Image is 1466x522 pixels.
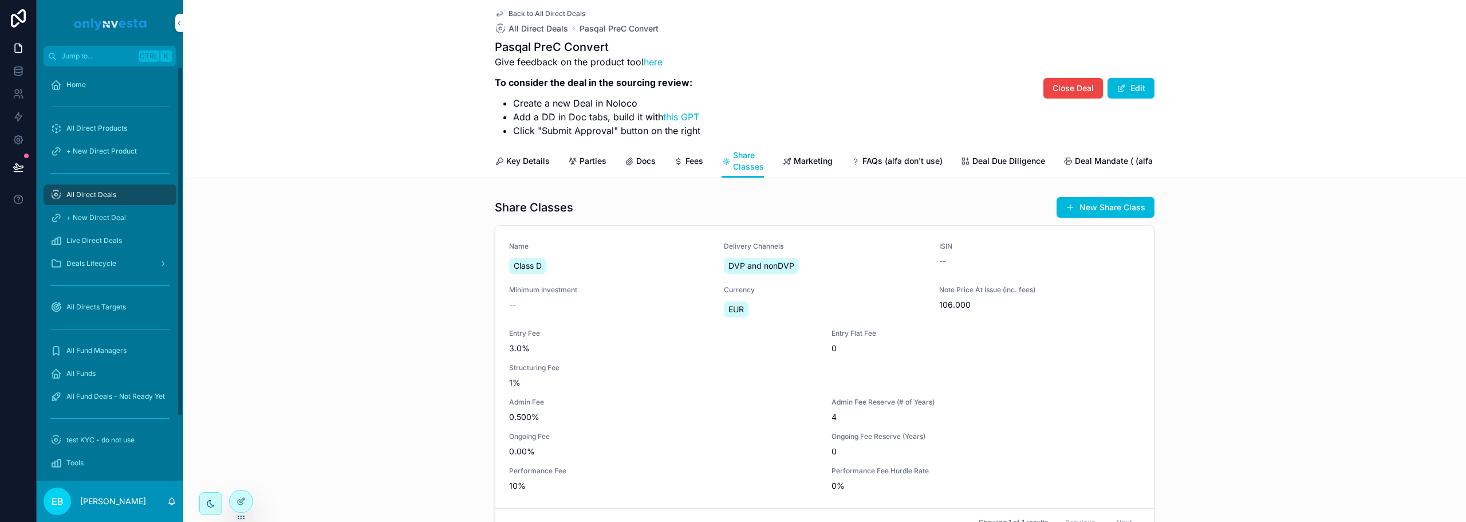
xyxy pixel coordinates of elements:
span: Class D [514,260,542,272]
span: 0 [831,343,1140,354]
a: Pasqal PreC Convert [580,23,659,34]
span: Note Price At Issue (inc. fees) [939,285,1140,295]
span: 0.00% [509,446,818,457]
span: Minimum Investment [509,285,710,295]
strong: To consider the deal in the sourcing review: [495,77,692,88]
span: Ctrl [139,50,159,62]
h1: Pasqal PreC Convert [495,39,700,55]
a: All Funds [44,363,176,384]
a: All Fund Managers [44,340,176,361]
li: Add a DD in Doc tabs, build it with [513,110,700,124]
button: Jump to...CtrlK [44,46,176,66]
a: Key Details [495,151,550,174]
button: New Share Class [1057,197,1154,218]
span: Admin Fee [509,398,818,407]
span: Deal Due Diligence [972,155,1045,167]
span: 1% [509,377,1140,388]
span: + New Direct Deal [66,213,126,222]
span: Ongoing Fee Reserve (Years) [831,432,1140,441]
a: All Direct Deals [44,185,176,205]
span: Jump to... [61,52,134,61]
span: Parties [580,155,606,167]
span: DVP and nonDVP [728,260,794,272]
a: All Direct Deals [495,23,568,34]
span: -- [939,256,946,267]
span: All Direct Deals [509,23,568,34]
span: Back to All Direct Deals [509,9,585,18]
button: Close Deal [1043,78,1103,99]
span: test KYC - do not use [66,435,135,445]
span: Admin Fee Reserve (# of Years) [831,398,1140,407]
a: + New Direct Product [44,141,176,162]
span: All Directs Targets [66,303,126,312]
span: Performance Fee Hurdle Rate [831,466,1140,476]
span: Marketing [794,155,833,167]
span: Docs [636,155,656,167]
a: Deal Due Diligence [961,151,1045,174]
span: Deals Lifecycle [66,259,116,268]
span: ISIN [939,242,1140,251]
span: 4 [831,411,1140,423]
a: Tools [44,453,176,473]
div: scrollable content [37,66,183,481]
h1: Share Classes [495,199,573,215]
a: All Fund Deals - Not Ready Yet [44,386,176,407]
span: All Direct Products [66,124,127,133]
span: All Direct Deals [66,190,116,199]
span: -- [509,299,516,311]
span: Entry Flat Fee [831,329,1140,338]
a: All Direct Products [44,118,176,139]
a: Live Direct Deals [44,230,176,251]
a: Marketing [782,151,833,174]
a: Deal Mandate ( (alfa don't use)) [1063,151,1196,174]
span: EB [52,494,64,508]
a: All Directs Targets [44,297,176,317]
span: FAQs (alfa don't use) [862,155,943,167]
img: App logo [72,14,148,32]
span: 0 [831,446,1140,457]
span: 10% [509,480,818,492]
span: Delivery Channels [724,242,925,251]
span: EUR [728,304,744,315]
a: Parties [568,151,606,174]
a: Fees [674,151,703,174]
li: Click "Submit Approval" button on the right [513,124,700,138]
span: Deal Mandate ( (alfa don't use)) [1075,155,1196,167]
a: NameClass DDelivery ChannelsDVP and nonDVPISIN--Minimum Investment--CurrencyEURNote Price At Issu... [495,226,1154,508]
span: Fees [685,155,703,167]
li: Create a new Deal in Noloco [513,96,700,110]
a: Share Classes [722,145,764,178]
a: + New Direct Deal [44,207,176,228]
p: Give feedback on the product tool [495,55,700,69]
span: Share Classes [733,150,764,172]
span: 0% [831,480,1140,492]
span: Name [509,242,710,251]
span: Home [66,80,86,89]
a: Back to All Direct Deals [495,9,585,18]
p: [PERSON_NAME] [80,496,146,507]
span: 3.0% [509,343,818,354]
span: Tools [66,458,84,468]
span: Key Details [506,155,550,167]
button: Edit [1108,78,1154,99]
a: this GPT [663,111,699,123]
a: Docs [625,151,656,174]
span: 106.000 [939,299,1140,311]
span: + New Direct Product [66,147,137,156]
span: 0.500% [509,411,818,423]
span: All Fund Managers [66,346,127,355]
span: Currency [724,285,925,295]
span: K [161,52,171,61]
span: Structuring Fee [509,363,1140,372]
a: FAQs (alfa don't use) [851,151,943,174]
a: test KYC - do not use [44,430,176,450]
a: Deals Lifecycle [44,253,176,274]
span: All Fund Deals - Not Ready Yet [66,392,165,401]
span: Entry Fee [509,329,818,338]
span: Ongoing Fee [509,432,818,441]
a: Home [44,74,176,95]
span: Performance Fee [509,466,818,476]
span: Close Deal [1053,83,1094,94]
